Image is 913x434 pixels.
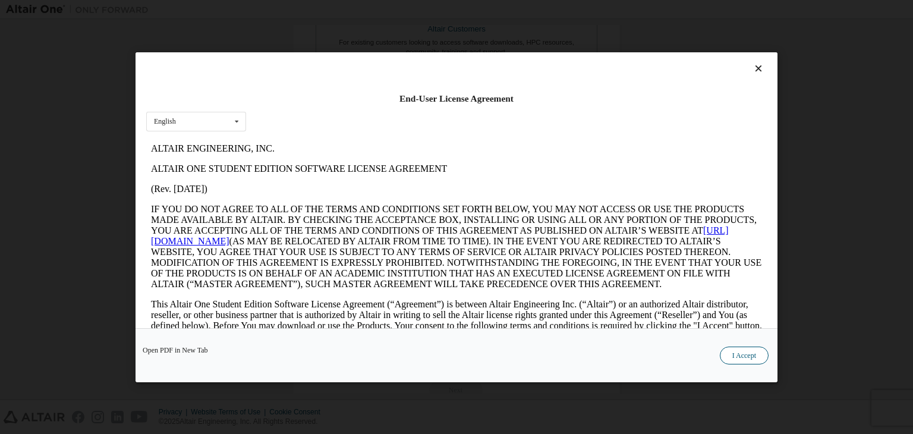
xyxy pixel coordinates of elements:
[5,5,616,15] p: ALTAIR ENGINEERING, INC.
[5,25,616,36] p: ALTAIR ONE STUDENT EDITION SOFTWARE LICENSE AGREEMENT
[5,45,616,56] p: (Rev. [DATE])
[5,65,616,151] p: IF YOU DO NOT AGREE TO ALL OF THE TERMS AND CONDITIONS SET FORTH BELOW, YOU MAY NOT ACCESS OR USE...
[154,118,176,125] div: English
[5,161,616,203] p: This Altair One Student Edition Software License Agreement (“Agreement”) is between Altair Engine...
[5,87,583,108] a: [URL][DOMAIN_NAME]
[720,347,769,364] button: I Accept
[146,93,767,105] div: End-User License Agreement
[143,347,208,354] a: Open PDF in New Tab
